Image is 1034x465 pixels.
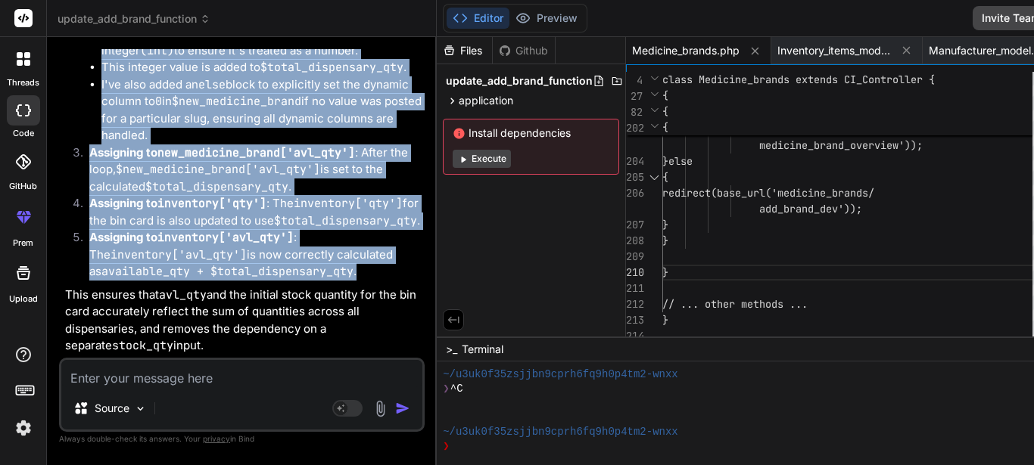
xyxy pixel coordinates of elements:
code: available_qty + $total_dispensary_qty [101,264,353,279]
span: privacy [203,434,230,443]
span: ❯ [443,439,450,454]
label: Upload [9,293,38,305]
img: Pick Models [134,402,147,415]
img: icon [395,401,410,416]
button: Execute [453,150,511,168]
div: 210 [626,265,643,281]
label: code [13,127,34,140]
label: threads [7,76,39,89]
span: update_add_brand_function [58,11,210,26]
code: inventory['avl_qty'] [111,247,247,262]
div: 204 [626,153,643,169]
label: GitHub [9,180,37,193]
code: new_medicine_brand['avl_qty'] [157,145,355,160]
div: Github [493,43,555,58]
code: $new_medicine_brand['avl_qty'] [116,162,320,177]
strong: Assigning to [89,196,266,210]
p: This ensures that and the initial stock quantity for the bin card accurately reflect the sum of q... [65,287,422,355]
li: : The is now correctly calculated as . [77,229,422,281]
strong: Assigning to [89,230,294,244]
span: ^C [450,382,463,396]
div: 212 [626,296,643,312]
code: (int) [140,43,174,58]
p: Source [95,401,129,416]
img: settings [11,415,36,441]
code: 0 [155,94,162,109]
li: : After the loop, is set to the calculated . [77,144,422,196]
code: inventory['qty'] [157,196,266,211]
button: Editor [447,8,509,29]
div: 206 [626,185,643,201]
p: Always double-check its answers. Your in Bind [59,432,425,446]
span: } [662,218,668,231]
div: 214 [626,328,643,344]
span: // ... other methods ... [662,297,808,311]
span: update_add_brand_function [446,73,593,88]
div: 209 [626,249,643,265]
li: : The for the bin card is also updated to use . [77,195,422,229]
span: add_brand_dev')); [759,202,862,215]
span: } [662,234,668,247]
span: { [662,88,668,102]
code: $total_dispensary_qty [145,179,288,194]
code: stock_qty [112,338,173,353]
span: >_ [446,342,457,357]
code: $new_medicine_brand [172,94,301,109]
li: I've also added an block to explicitly set the dynamic column to in if no value was posted for a ... [101,76,422,144]
span: Terminal [462,342,503,357]
li: This integer value is added to . [101,59,422,76]
span: medicine_brand_overview')); [759,138,923,152]
button: Preview [509,8,584,29]
img: attachment [372,400,389,417]
div: 213 [626,312,643,328]
span: Medicine_brands.php [632,43,740,58]
span: { [662,170,668,184]
span: / [868,186,874,200]
span: }else [662,154,693,168]
code: avl_qty [159,287,207,302]
span: 202 [626,120,643,136]
span: application [459,93,513,108]
div: 208 [626,233,643,249]
code: $total_dispensary_qty [260,60,403,75]
span: 4 [626,73,643,88]
div: 207 [626,217,643,233]
span: 82 [626,104,643,120]
span: { [662,104,668,118]
span: ~/u3uk0f35zsjjbn9cprh6fq9h0p4tm2-wnxx [443,367,678,382]
span: Install dependencies [453,126,609,141]
code: inventory['avl_qty'] [157,230,294,245]
span: } [662,265,668,279]
span: class Medicine_brands extends CI_Controller { [662,73,935,86]
span: } [662,313,668,327]
div: Files [437,43,492,58]
code: $total_dispensary_qty [274,213,417,228]
label: prem [13,237,33,250]
div: Click to collapse the range. [644,169,664,185]
span: ❯ [443,382,450,396]
span: Inventory_items_models.php [777,43,891,58]
div: 205 [626,169,643,185]
code: inventory['qty'] [294,196,403,211]
span: ~/u3uk0f35zsjjbn9cprh6fq9h0p4tm2-wnxx [443,425,678,439]
div: 211 [626,281,643,296]
span: redirect(base_url('medicine_brands [662,186,868,200]
code: else [198,77,226,92]
strong: Assigning to [89,145,355,160]
span: { [662,120,668,134]
span: 27 [626,88,643,104]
